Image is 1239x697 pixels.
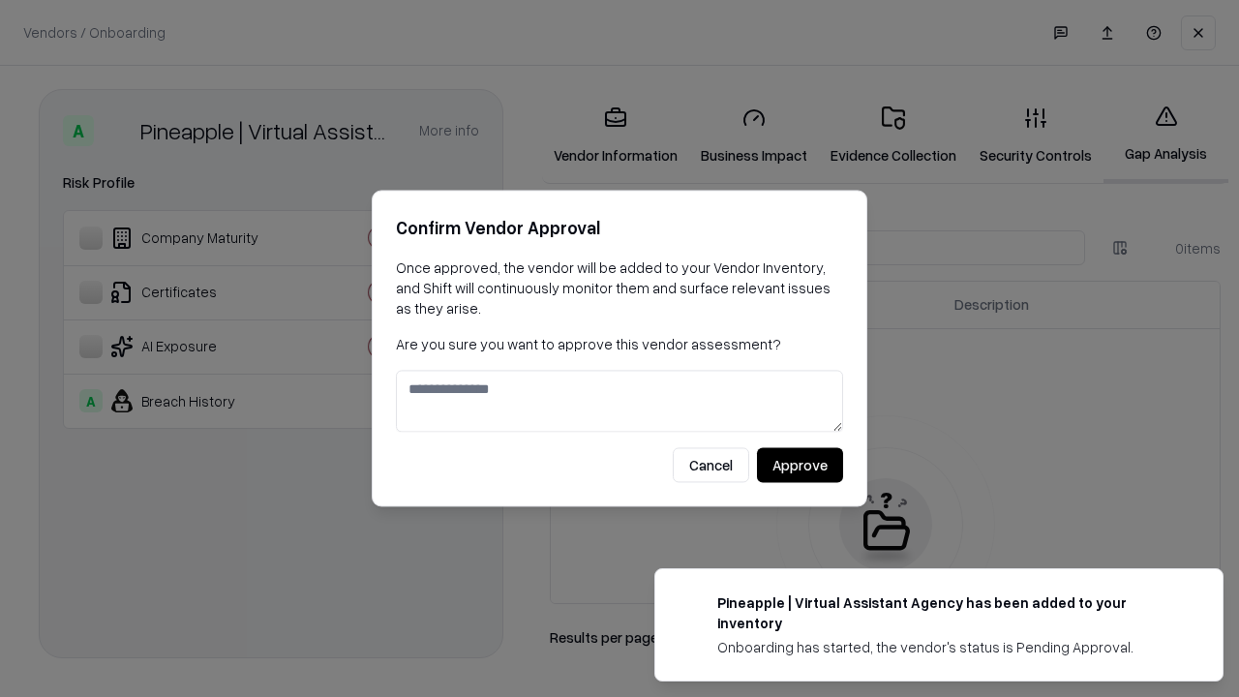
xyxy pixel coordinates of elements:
div: Onboarding has started, the vendor's status is Pending Approval. [717,637,1176,657]
button: Approve [757,448,843,483]
p: Are you sure you want to approve this vendor assessment? [396,334,843,354]
div: Pineapple | Virtual Assistant Agency has been added to your inventory [717,592,1176,633]
button: Cancel [673,448,749,483]
p: Once approved, the vendor will be added to your Vendor Inventory, and Shift will continuously mon... [396,258,843,318]
h2: Confirm Vendor Approval [396,214,843,242]
img: trypineapple.com [679,592,702,616]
